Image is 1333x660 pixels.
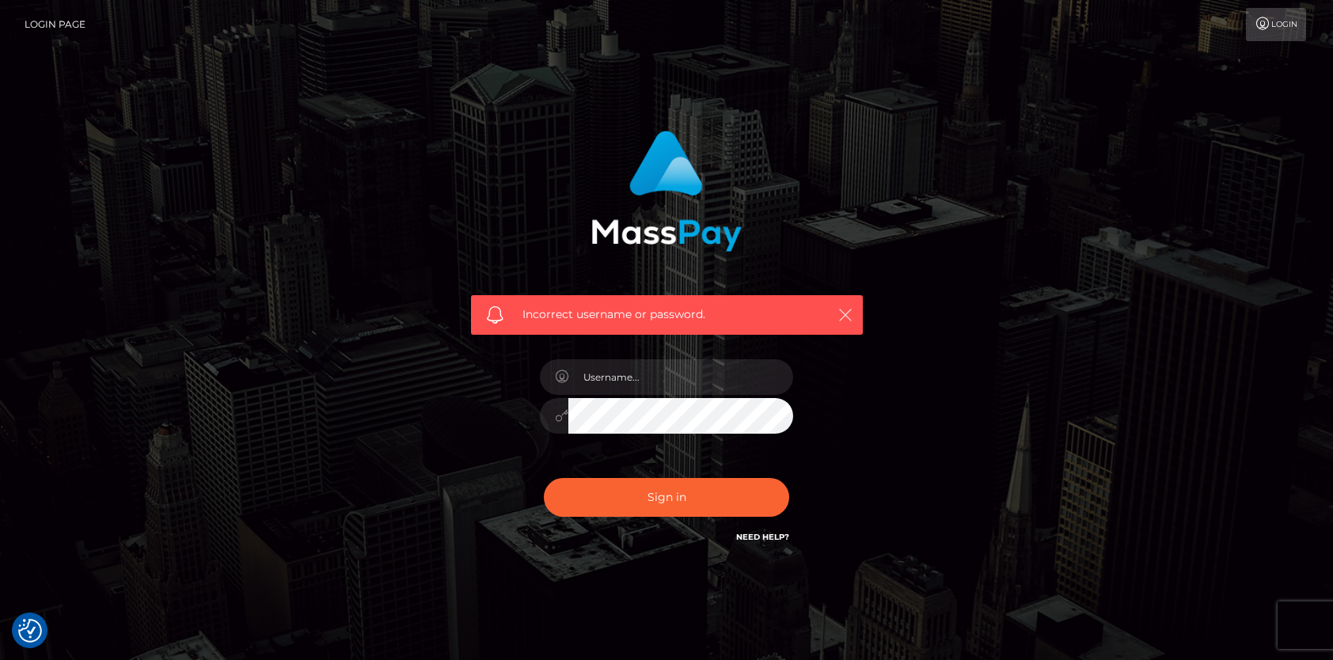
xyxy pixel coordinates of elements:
input: Username... [568,359,793,395]
a: Need Help? [736,532,789,542]
img: MassPay Login [591,131,742,252]
button: Consent Preferences [18,619,42,643]
img: Revisit consent button [18,619,42,643]
a: Login Page [25,8,85,41]
span: Incorrect username or password. [522,306,811,323]
button: Sign in [544,478,789,517]
a: Login [1246,8,1306,41]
